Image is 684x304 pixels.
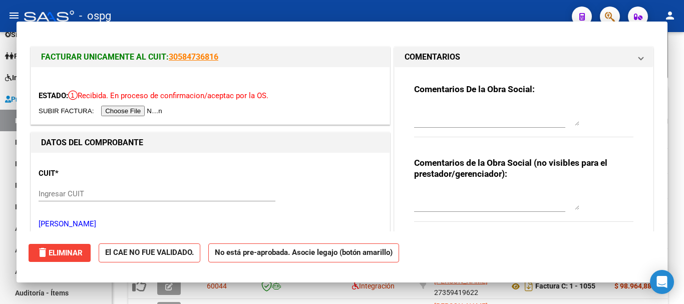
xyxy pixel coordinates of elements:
[8,10,20,22] mat-icon: menu
[39,168,142,179] p: CUIT
[37,248,83,257] span: Eliminar
[68,91,268,100] span: Recibida. En proceso de confirmacion/aceptac por la OS.
[39,218,382,230] p: [PERSON_NAME]
[169,52,218,62] a: 30584736816
[5,29,38,40] span: Sistema
[650,270,674,294] div: Open Intercom Messenger
[41,52,169,62] span: FACTURAR UNICAMENTE AL CUIT:
[208,243,399,263] strong: No está pre-aprobada. Asocie legajo (botón amarillo)
[434,277,488,285] span: [PERSON_NAME]
[5,94,96,105] span: Prestadores / Proveedores
[405,51,460,63] h1: COMENTARIOS
[414,84,535,94] strong: Comentarios De la Obra Social:
[414,158,607,179] strong: Comentarios de la Obra Social (no visibles para el prestador/gerenciador):
[434,275,501,296] div: 27359419622
[207,282,227,290] span: 60044
[79,5,111,27] span: - ospg
[522,278,535,294] i: Descargar documento
[664,10,676,22] mat-icon: person
[535,282,595,290] strong: Factura C: 1 - 1055
[29,244,91,262] button: Eliminar
[37,246,49,258] mat-icon: delete
[614,282,651,290] strong: $ 98.964,88
[5,51,37,62] span: Padrón
[39,91,68,100] span: ESTADO:
[395,47,653,67] mat-expansion-panel-header: COMENTARIOS
[352,282,395,290] span: Integración
[395,67,653,248] div: COMENTARIOS
[99,243,200,263] strong: El CAE NO FUE VALIDADO.
[41,138,143,147] strong: DATOS DEL COMPROBANTE
[5,72,98,83] span: Integración (discapacidad)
